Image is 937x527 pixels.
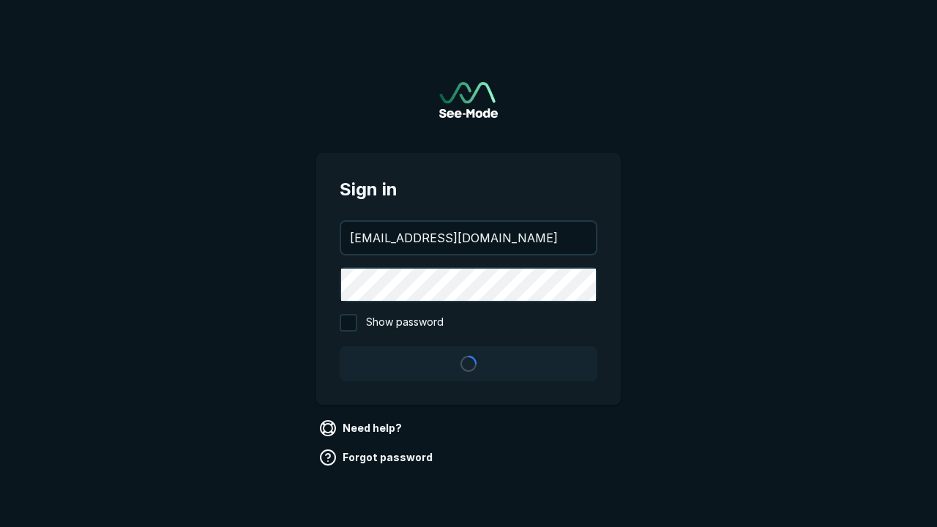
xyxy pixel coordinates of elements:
span: Show password [366,314,444,332]
a: Need help? [316,416,408,440]
img: See-Mode Logo [439,82,498,118]
a: Go to sign in [439,82,498,118]
input: your@email.com [341,222,596,254]
span: Sign in [340,176,597,203]
a: Forgot password [316,446,438,469]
